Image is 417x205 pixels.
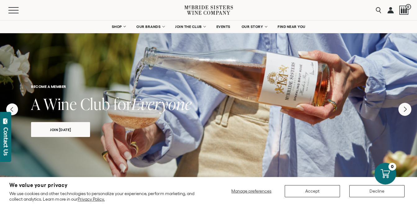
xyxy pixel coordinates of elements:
span: 0 [406,4,411,10]
span: Manage preferences [231,189,271,194]
span: OUR STORY [242,25,263,29]
div: 0 [388,163,396,171]
a: EVENTS [212,20,234,33]
a: OUR STORY [238,20,271,33]
a: FIND NEAR YOU [274,20,310,33]
button: Manage preferences [228,185,275,197]
button: Previous [6,103,18,115]
a: SHOP [107,20,129,33]
span: join [DATE] [39,126,82,133]
button: Next [398,103,411,116]
a: join [DATE] [31,122,90,137]
a: JOIN THE CLUB [171,20,209,33]
span: OUR BRANDS [136,25,161,29]
button: Decline [349,185,405,197]
span: JOIN THE CLUB [175,25,202,29]
button: Mobile Menu Trigger [8,7,31,13]
a: Privacy Policy. [78,197,105,202]
span: SHOP [111,25,122,29]
span: FIND NEAR YOU [278,25,306,29]
h2: We value your privacy [9,183,208,188]
a: OUR BRANDS [132,20,168,33]
span: A Wine Club for [31,93,132,115]
span: Everyone [132,93,192,115]
p: We use cookies and other technologies to personalize your experience, perform marketing, and coll... [9,191,208,202]
h6: become a member [31,84,386,89]
button: Accept [285,185,340,197]
span: EVENTS [216,25,230,29]
div: Contact Us [3,127,9,156]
